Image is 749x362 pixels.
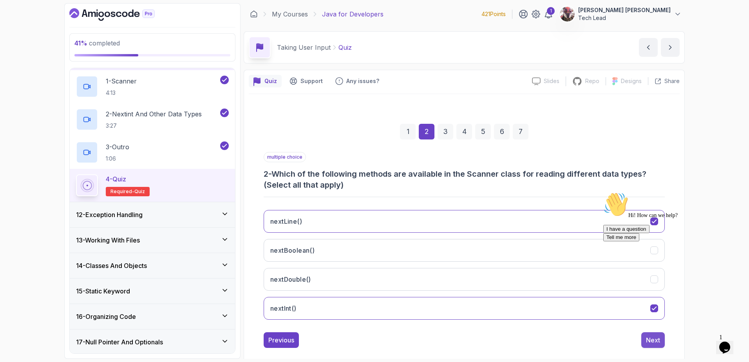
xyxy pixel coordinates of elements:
[600,189,741,327] iframe: chat widget
[76,312,136,321] h3: 16 - Organizing Code
[76,210,143,219] h3: 12 - Exception Handling
[76,261,147,270] h3: 14 - Classes And Objects
[481,10,506,18] p: 421 Points
[322,9,384,19] p: Java for Developers
[338,43,352,52] p: Quiz
[3,24,78,29] span: Hi! How can we help?
[559,6,682,22] button: user profile image[PERSON_NAME] [PERSON_NAME]Tech Lead
[346,77,379,85] p: Any issues?
[400,124,416,139] div: 1
[106,174,126,184] p: 4 - Quiz
[264,77,277,85] p: Quiz
[264,332,299,348] button: Previous
[648,77,680,85] button: Share
[3,3,28,28] img: :wave:
[70,279,235,304] button: 15-Static Keyword
[70,304,235,329] button: 16-Organizing Code
[106,122,202,130] p: 3:27
[264,239,665,262] button: nextBoolean()
[3,44,39,52] button: Tell me more
[264,297,665,320] button: nextInt()
[76,174,229,196] button: 4-QuizRequired-quiz
[74,39,87,47] span: 41 %
[106,76,137,86] p: 1 - Scanner
[106,109,202,119] p: 2 - Nextint And Other Data Types
[585,77,599,85] p: Repo
[69,8,173,21] a: Dashboard
[547,7,555,15] div: 1
[76,109,229,130] button: 2-Nextint And Other Data Types3:27
[270,217,302,226] h3: nextLine()
[621,77,642,85] p: Designs
[76,286,130,296] h3: 15 - Static Keyword
[268,335,294,345] div: Previous
[76,235,140,245] h3: 13 - Working With Files
[664,77,680,85] p: Share
[3,36,49,44] button: I have a question
[106,142,129,152] p: 3 - Outro
[646,335,660,345] div: Next
[106,89,137,97] p: 4:13
[560,7,575,22] img: user profile image
[270,275,311,284] h3: nextDouble()
[438,124,453,139] div: 3
[76,141,229,163] button: 3-Outro1:06
[716,331,741,354] iframe: chat widget
[76,76,229,98] button: 1-Scanner4:13
[661,38,680,57] button: next content
[70,202,235,227] button: 12-Exception Handling
[641,332,665,348] button: Next
[513,124,528,139] div: 7
[639,38,658,57] button: previous content
[456,124,472,139] div: 4
[3,3,144,52] div: 👋Hi! How can we help?I have a questionTell me more
[475,124,491,139] div: 5
[70,253,235,278] button: 14-Classes And Objects
[264,210,665,233] button: nextLine()
[270,246,315,255] h3: nextBoolean()
[134,188,145,195] span: quiz
[264,268,665,291] button: nextDouble()
[544,9,553,19] a: 1
[264,168,665,190] h3: 2 - Which of the following methods are available in the Scanner class for reading different data ...
[264,152,306,162] p: multiple choice
[250,10,258,18] a: Dashboard
[544,77,559,85] p: Slides
[578,14,671,22] p: Tech Lead
[74,39,120,47] span: completed
[110,188,134,195] span: Required-
[70,329,235,355] button: 17-Null Pointer And Optionals
[285,75,327,87] button: Support button
[419,124,434,139] div: 2
[331,75,384,87] button: Feedback button
[300,77,323,85] p: Support
[70,228,235,253] button: 13-Working With Files
[270,304,297,313] h3: nextInt()
[76,337,163,347] h3: 17 - Null Pointer And Optionals
[272,9,308,19] a: My Courses
[494,124,510,139] div: 6
[277,43,331,52] p: Taking User Input
[249,75,282,87] button: quiz button
[578,6,671,14] p: [PERSON_NAME] [PERSON_NAME]
[106,155,129,163] p: 1:06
